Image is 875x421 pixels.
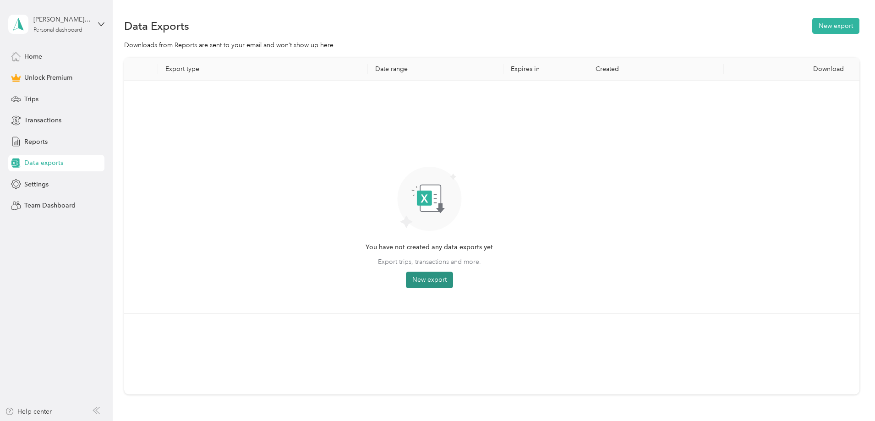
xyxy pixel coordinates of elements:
div: Downloads from Reports are sent to your email and won’t show up here. [124,40,859,50]
span: Unlock Premium [24,73,72,82]
span: Settings [24,180,49,189]
th: Expires in [503,58,588,81]
button: New export [812,18,859,34]
span: You have not created any data exports yet [366,242,493,252]
th: Export type [158,58,368,81]
div: Download [731,65,852,73]
div: Personal dashboard [33,27,82,33]
th: Created [588,58,724,81]
button: New export [406,272,453,288]
th: Date range [368,58,503,81]
span: Export trips, transactions and more. [378,257,481,267]
span: Data exports [24,158,63,168]
span: Trips [24,94,38,104]
iframe: Everlance-gr Chat Button Frame [824,370,875,421]
button: Help center [5,407,52,416]
div: [PERSON_NAME][EMAIL_ADDRESS][DOMAIN_NAME] [33,15,91,24]
span: Transactions [24,115,61,125]
span: Team Dashboard [24,201,76,210]
span: Reports [24,137,48,147]
span: Home [24,52,42,61]
h1: Data Exports [124,21,189,31]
